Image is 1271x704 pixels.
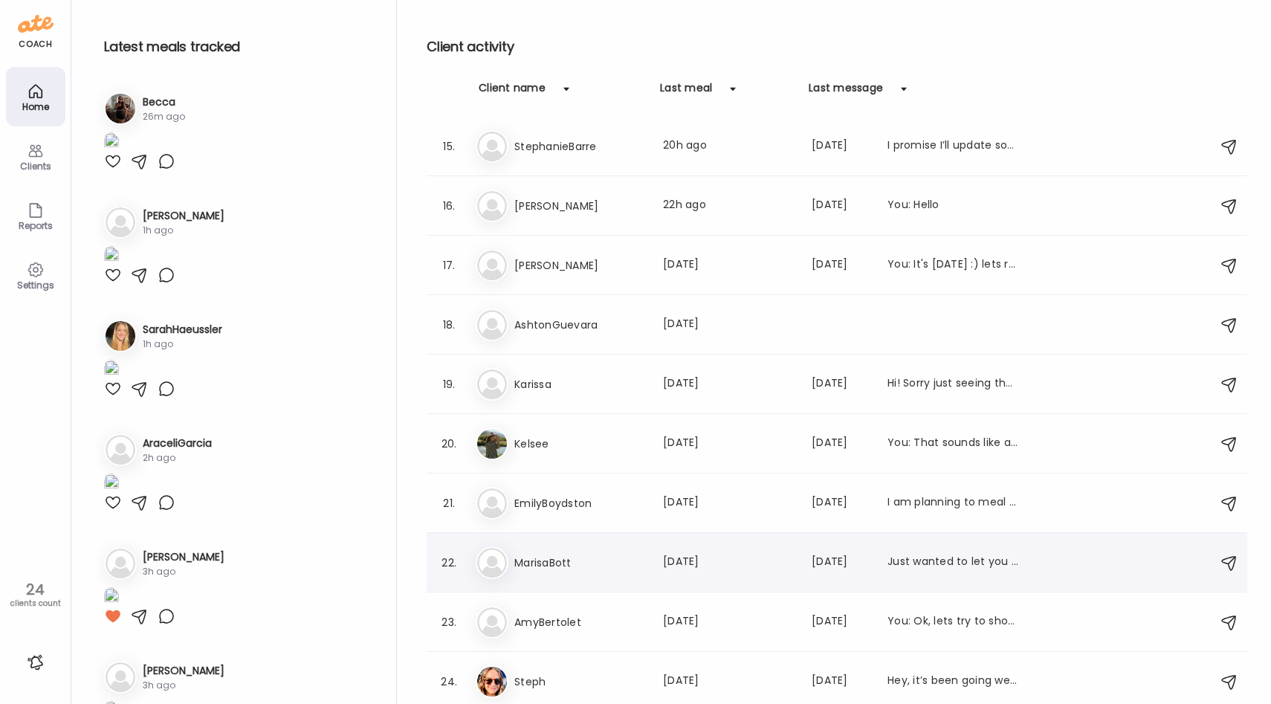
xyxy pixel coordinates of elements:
h3: Karissa [514,375,645,393]
div: You: That sounds like a great reset! Progress is never lost!! :) [887,435,1018,453]
div: 20. [440,435,458,453]
h3: AmyBertolet [514,613,645,631]
div: [DATE] [812,138,870,155]
h3: Becca [143,94,185,110]
h3: AshtonGuevara [514,316,645,334]
h3: [PERSON_NAME] [514,256,645,274]
img: bg-avatar-default.svg [477,310,507,340]
div: Hey, it’s been going well. I have been a bit overloaded with life but still sticking to meals and... [887,673,1018,691]
div: You: Ok, lets try to shoot for it! I want you to be successful and start to see the fruits of you... [887,613,1018,631]
img: bg-avatar-default.svg [477,548,507,578]
img: avatars%2FeuW4ehXdTjTQwoR7NFNaLRurhjQ2 [106,321,135,351]
div: Last meal [660,80,712,104]
div: 17. [440,256,458,274]
div: [DATE] [812,613,870,631]
div: clients count [5,598,65,609]
div: 2h ago [143,451,212,465]
img: avatars%2Fao27S4JzfGeT91DxyLlQHNwuQjE3 [477,429,507,459]
div: 20h ago [663,138,794,155]
div: 22. [440,554,458,572]
h3: EmilyBoydston [514,494,645,512]
h3: AraceliGarcia [143,436,212,451]
div: Just wanted to let you know the recipes so far for this week have been 10/10! [887,554,1018,572]
div: [DATE] [812,673,870,691]
h3: MarisaBott [514,554,645,572]
img: bg-avatar-default.svg [106,207,135,237]
h3: StephanieBarre [514,138,645,155]
img: images%2FgPre79bsVTemCw4rDKqbExqSfV73%2FBMrA8jxZyWbTmdt0NFvH%2Flj6xryc7PT4QufgtIn1E_1080 [104,246,119,266]
h3: [PERSON_NAME] [514,197,645,215]
div: Settings [9,280,62,290]
div: [DATE] [812,256,870,274]
img: bg-avatar-default.svg [477,251,507,280]
div: 21. [440,494,458,512]
div: [DATE] [663,435,794,453]
div: Home [9,102,62,112]
img: images%2FqamiUKZzQuY1GwTKKNCdMgJ4p133%2FWq2pdVkw5IduImZrwQ3T%2FVL9RFRU0rY5yaNVaczKb_1080 [104,587,119,607]
img: ate [18,12,54,36]
div: 16. [440,197,458,215]
h3: SarahHaeussler [143,322,222,338]
img: bg-avatar-default.svg [477,369,507,399]
div: [DATE] [812,435,870,453]
div: [DATE] [663,554,794,572]
div: Hi! Sorry just seeing these! I did, shut off alarms, cleared schedule, took a walk grabbed some c... [887,375,1018,393]
div: 22h ago [663,197,794,215]
img: bg-avatar-default.svg [106,435,135,465]
div: Reports [9,221,62,230]
img: images%2FI992yAkt0JaMCj4l9DDqiKaQVSu2%2F3dRfOyO2w3vgSbtCWmaJ%2FtsWzRgqVOhOrYO5gwZ7A_1080 [104,474,119,494]
div: 24 [5,581,65,598]
div: [DATE] [812,554,870,572]
div: coach [19,38,52,51]
div: 1h ago [143,224,224,237]
img: bg-avatar-default.svg [477,607,507,637]
div: [DATE] [663,613,794,631]
h3: [PERSON_NAME] [143,549,224,565]
img: images%2FeuW4ehXdTjTQwoR7NFNaLRurhjQ2%2FkDLS7INdP5vXBxltFhTk%2FhL3tSRMjNAHC85PHdyUX_1080 [104,360,119,380]
img: bg-avatar-default.svg [106,662,135,692]
div: 23. [440,613,458,631]
div: 1h ago [143,338,222,351]
div: [DATE] [663,673,794,691]
div: [DATE] [663,316,794,334]
img: bg-avatar-default.svg [477,488,507,518]
img: avatars%2FwFftV3A54uPCICQkRJ4sEQqFNTj1 [477,667,507,697]
div: [DATE] [663,256,794,274]
div: Client name [479,80,546,104]
h3: [PERSON_NAME] [143,663,224,679]
div: 19. [440,375,458,393]
img: avatars%2FvTftA8v5t4PJ4mYtYO3Iw6ljtGM2 [106,94,135,123]
h3: Kelsee [514,435,645,453]
div: 3h ago [143,679,224,692]
div: 24. [440,673,458,691]
img: bg-avatar-default.svg [477,191,507,221]
div: 3h ago [143,565,224,578]
h2: Latest meals tracked [104,36,372,58]
div: 26m ago [143,110,185,123]
h2: Client activity [427,36,1247,58]
div: [DATE] [812,197,870,215]
img: images%2FvTftA8v5t4PJ4mYtYO3Iw6ljtGM2%2FiJNQrXnVOgYlB0hvRmQB%2FgMHML3921dsGvpTaW09q_1080 [104,132,119,152]
h3: [PERSON_NAME] [143,208,224,224]
div: [DATE] [812,494,870,512]
div: Clients [9,161,62,171]
div: I promise I’ll update soon! [887,138,1018,155]
div: You: Hello [887,197,1018,215]
div: 18. [440,316,458,334]
img: bg-avatar-default.svg [106,549,135,578]
div: [DATE] [663,375,794,393]
div: You: It's [DATE] :) lets reset. [887,256,1018,274]
div: 15. [440,138,458,155]
div: I am planning to meal prep some smoothies tonight. Over this horrible week and ready to get back ... [887,494,1018,512]
h3: Steph [514,673,645,691]
img: bg-avatar-default.svg [477,132,507,161]
div: [DATE] [812,375,870,393]
div: Last message [809,80,883,104]
div: [DATE] [663,494,794,512]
